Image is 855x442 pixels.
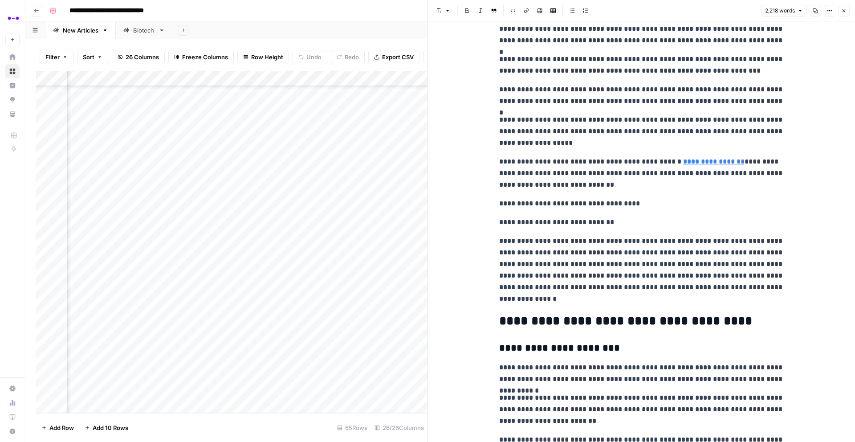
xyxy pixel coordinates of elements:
[331,50,365,64] button: Redo
[237,50,289,64] button: Row Height
[382,53,414,61] span: Export CSV
[45,53,60,61] span: Filter
[112,50,165,64] button: 26 Columns
[5,396,20,410] a: Usage
[5,381,20,396] a: Settings
[45,21,116,39] a: New Articles
[306,53,322,61] span: Undo
[116,21,172,39] a: Biotech
[5,50,20,64] a: Home
[5,64,20,78] a: Browse
[5,10,21,26] img: Abacum Logo
[765,7,795,15] span: 2,218 words
[371,421,427,435] div: 26/26 Columns
[49,423,74,432] span: Add Row
[293,50,327,64] button: Undo
[133,26,155,35] div: Biotech
[251,53,283,61] span: Row Height
[761,5,807,16] button: 2,218 words
[36,421,79,435] button: Add Row
[182,53,228,61] span: Freeze Columns
[334,421,371,435] div: 65 Rows
[5,93,20,107] a: Opportunities
[83,53,94,61] span: Sort
[5,78,20,93] a: Insights
[63,26,98,35] div: New Articles
[77,50,108,64] button: Sort
[5,107,20,121] a: Your Data
[5,410,20,424] a: Learning Hub
[345,53,359,61] span: Redo
[5,424,20,438] button: Help + Support
[40,50,73,64] button: Filter
[5,7,20,29] button: Workspace: Abacum
[79,421,134,435] button: Add 10 Rows
[168,50,234,64] button: Freeze Columns
[126,53,159,61] span: 26 Columns
[368,50,419,64] button: Export CSV
[93,423,128,432] span: Add 10 Rows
